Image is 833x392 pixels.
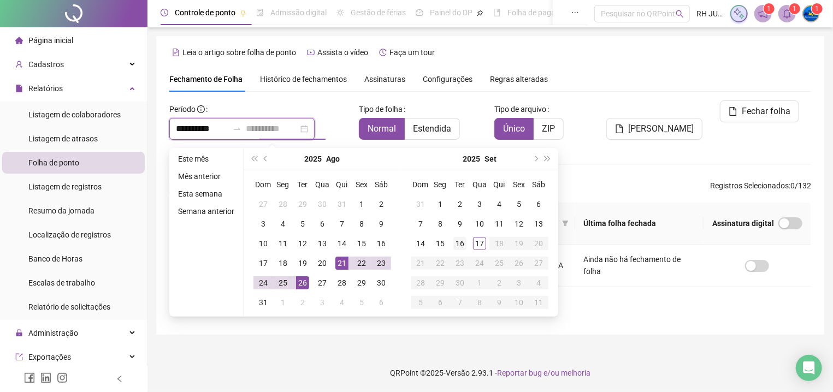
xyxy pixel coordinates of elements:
td: 2025-09-09 [450,214,470,234]
td: 2025-09-04 [332,293,352,312]
div: 30 [316,198,329,211]
td: 2025-10-04 [529,273,548,293]
td: 2025-08-31 [411,194,430,214]
span: Localização de registros [28,230,111,239]
div: 24 [473,257,486,270]
div: 19 [296,257,309,270]
span: Registros Selecionados [710,181,789,190]
td: 2025-08-07 [332,214,352,234]
span: file-text [172,49,180,56]
td: 2025-07-29 [293,194,312,214]
th: Ter [450,175,470,194]
span: book [493,9,501,16]
span: Fechamento de Folha [169,75,243,84]
span: 1 [767,5,771,13]
span: notification [758,9,768,19]
span: facebook [24,372,35,383]
div: 27 [316,276,329,289]
div: 10 [257,237,270,250]
span: bell [782,9,792,19]
div: 6 [316,217,329,230]
span: linkedin [40,372,51,383]
td: 2025-09-30 [450,273,470,293]
div: 7 [335,217,348,230]
td: 2025-08-25 [273,273,293,293]
div: 23 [453,257,466,270]
span: Página inicial [28,36,73,45]
button: next-year [529,148,541,170]
div: 4 [276,217,290,230]
span: Único [503,123,525,134]
span: swap-right [233,124,241,133]
span: Estendida [413,123,451,134]
span: Listagem de colaboradores [28,110,121,119]
span: Gestão de férias [351,8,406,17]
span: to [233,124,241,133]
td: 2025-10-02 [489,273,509,293]
span: Listagem de registros [28,182,102,191]
span: 1 [793,5,797,13]
div: 20 [532,237,545,250]
span: Faça um tour [389,48,435,57]
span: Folha de ponto [28,158,79,167]
td: 2025-07-27 [253,194,273,214]
td: 2025-10-08 [470,293,489,312]
td: 2025-09-01 [273,293,293,312]
div: 8 [355,217,368,230]
span: pushpin [240,10,246,16]
td: 2025-08-17 [253,253,273,273]
div: 25 [276,276,290,289]
div: 5 [414,296,427,309]
sup: Atualize o seu contato no menu Meus Dados [812,3,823,14]
td: 2025-08-01 [352,194,371,214]
td: 2025-09-11 [489,214,509,234]
span: Reportar bug e/ou melhoria [497,369,590,377]
div: 3 [316,296,329,309]
span: filter [560,209,571,237]
span: dashboard [416,9,423,16]
li: Este mês [174,152,239,165]
div: 11 [493,217,506,230]
span: file [615,124,624,133]
td: 2025-09-02 [450,194,470,214]
span: Configurações [423,75,472,83]
div: 29 [296,198,309,211]
li: Esta semana [174,187,239,200]
div: 26 [512,257,525,270]
div: 30 [453,276,466,289]
div: 26 [296,276,309,289]
li: Semana anterior [174,205,239,218]
td: 2025-08-09 [371,214,391,234]
span: Escalas de trabalho [28,278,95,287]
span: youtube [307,49,315,56]
span: Tipo de folha [359,103,403,115]
div: 28 [335,276,348,289]
td: 2025-07-31 [332,194,352,214]
span: Banco de Horas [28,254,82,263]
span: pushpin [477,10,483,16]
div: 18 [493,237,506,250]
span: filter [562,220,569,227]
span: Admissão digital [270,8,327,17]
td: 2025-10-05 [411,293,430,312]
span: clock-circle [161,9,168,16]
div: 5 [512,198,525,211]
button: year panel [305,148,322,170]
th: Sex [509,175,529,194]
footer: QRPoint © 2025 - 2.93.1 - [147,354,833,392]
td: 2025-08-28 [332,273,352,293]
button: super-prev-year [248,148,260,170]
span: Histórico de fechamentos [260,75,347,84]
span: Relatório de solicitações [28,302,110,311]
th: Sáb [529,175,548,194]
span: Assinaturas [364,75,405,83]
td: 2025-09-01 [430,194,450,214]
div: 11 [532,296,545,309]
div: 2 [375,198,388,211]
td: 2025-08-16 [371,234,391,253]
div: 2 [453,198,466,211]
span: home [15,37,23,44]
td: 2025-09-26 [509,253,529,273]
div: 12 [512,217,525,230]
td: 2025-09-03 [470,194,489,214]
